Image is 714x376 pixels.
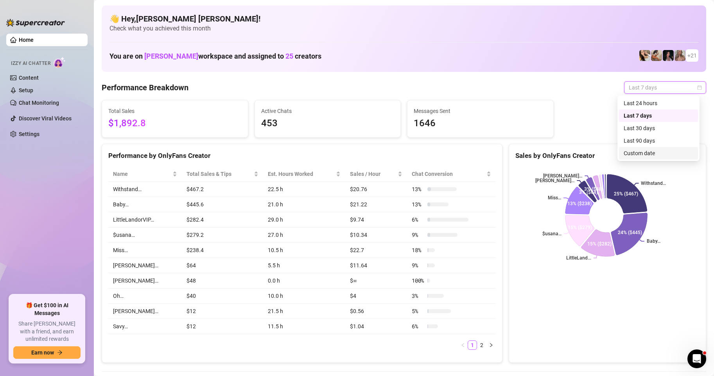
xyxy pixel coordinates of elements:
td: $279.2 [182,227,263,243]
td: 5.5 h [263,258,345,273]
span: calendar [697,85,702,90]
img: AI Chatter [54,57,66,68]
td: [PERSON_NAME]… [108,258,182,273]
span: 3 % [412,292,424,300]
span: 13 % [412,185,424,193]
img: Baby (@babyyyybellaa) [663,50,674,61]
td: $0.56 [345,304,407,319]
span: 6 % [412,215,424,224]
text: Withstand… [641,181,666,186]
td: $∞ [345,273,407,288]
div: Custom date [624,149,693,158]
td: $usana… [108,227,182,243]
td: $48 [182,273,263,288]
span: Last 7 days [629,82,701,93]
span: Share [PERSON_NAME] with a friend, and earn unlimited rewards [13,320,81,343]
td: $12 [182,319,263,334]
span: 9 % [412,261,424,270]
div: Last 7 days [624,111,693,120]
div: Last 30 days [624,124,693,132]
a: 1 [468,341,477,349]
th: Name [108,167,182,182]
td: LittleLandorVIP… [108,212,182,227]
div: Last 24 hours [624,99,693,107]
td: $467.2 [182,182,263,197]
td: $64 [182,258,263,273]
button: Earn nowarrow-right [13,346,81,359]
span: 1646 [414,116,547,131]
a: Setup [19,87,33,93]
span: right [489,343,493,347]
a: Content [19,75,39,81]
span: Earn now [31,349,54,356]
span: 18 % [412,246,424,254]
th: Chat Conversion [407,167,496,182]
a: Settings [19,131,39,137]
span: Total Sales & Tips [187,170,252,178]
td: 11.5 h [263,319,345,334]
span: 9 % [412,231,424,239]
span: Sales / Hour [350,170,396,178]
span: + 21 [687,51,697,60]
a: Discover Viral Videos [19,115,72,122]
span: 🎁 Get $100 in AI Messages [13,302,81,317]
td: 21.0 h [263,197,345,212]
td: [PERSON_NAME]… [108,273,182,288]
h1: You are on workspace and assigned to creators [109,52,321,61]
div: Last 7 days [619,109,698,122]
td: $20.76 [345,182,407,197]
img: Kayla (@kaylathaylababy) [651,50,662,61]
h4: 👋 Hey, [PERSON_NAME] [PERSON_NAME] ! [109,13,698,24]
td: Oh… [108,288,182,304]
td: 0.0 h [263,273,345,288]
div: Last 30 days [619,122,698,134]
text: Baby… [647,238,660,244]
li: 2 [477,340,486,350]
a: Home [19,37,34,43]
td: 10.5 h [263,243,345,258]
a: 2 [477,341,486,349]
span: 13 % [412,200,424,209]
div: Custom date [619,147,698,159]
td: 22.5 h [263,182,345,197]
td: 21.5 h [263,304,345,319]
span: 5 % [412,307,424,315]
span: Active Chats [261,107,395,115]
td: 27.0 h [263,227,345,243]
td: $11.64 [345,258,407,273]
span: 100 % [412,276,424,285]
td: $445.6 [182,197,263,212]
td: Baby… [108,197,182,212]
span: arrow-right [57,350,63,355]
td: [PERSON_NAME]… [108,304,182,319]
div: Sales by OnlyFans Creator [515,150,700,161]
td: 10.0 h [263,288,345,304]
td: $4 [345,288,407,304]
td: $282.4 [182,212,263,227]
div: Last 24 hours [619,97,698,109]
iframe: Intercom live chat [687,349,706,368]
td: $22.7 [345,243,407,258]
a: Chat Monitoring [19,100,59,106]
span: [PERSON_NAME] [144,52,198,60]
span: Name [113,170,171,178]
div: Last 90 days [619,134,698,147]
th: Total Sales & Tips [182,167,263,182]
td: $1.04 [345,319,407,334]
text: Miss… [548,195,561,201]
li: Previous Page [458,340,468,350]
li: Next Page [486,340,496,350]
span: Check what you achieved this month [109,24,698,33]
img: Kenzie (@dmaxkenz) [675,50,685,61]
td: $10.34 [345,227,407,243]
span: Izzy AI Chatter [11,60,50,67]
span: Total Sales [108,107,242,115]
td: $21.22 [345,197,407,212]
td: $40 [182,288,263,304]
th: Sales / Hour [345,167,407,182]
div: Est. Hours Worked [268,170,334,178]
span: $1,892.8 [108,116,242,131]
img: logo-BBDzfeDw.svg [6,19,65,27]
div: Last 90 days [624,136,693,145]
